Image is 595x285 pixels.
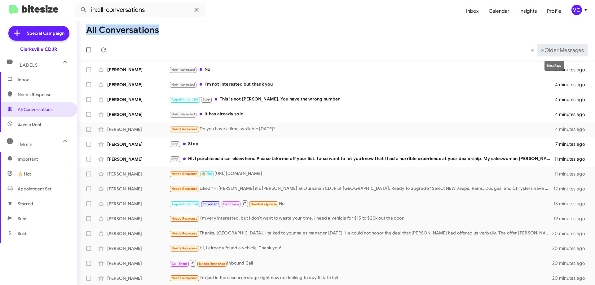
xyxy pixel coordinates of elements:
div: 7 minutes ago [555,141,590,147]
a: Calendar [484,2,514,20]
div: 4 minutes ago [555,82,590,88]
div: [PERSON_NAME] [107,216,169,222]
div: [PERSON_NAME] [107,186,169,192]
span: Appointment Set [18,186,51,192]
span: Needs Response [171,216,198,220]
div: 11 minutes ago [554,171,590,177]
span: Call Them [171,262,187,266]
span: All Conversations [18,106,53,113]
h1: All Conversations [86,25,159,35]
div: No [169,66,555,73]
div: 20 minutes ago [553,230,590,237]
span: Sent [18,216,27,222]
span: Not-Interested [171,112,195,116]
span: » [541,46,544,54]
div: [PERSON_NAME] [107,111,169,118]
div: I'm very interested, but I don't want to waste your time. I need a vehicle for $15 to $20k out th... [169,215,553,222]
div: Stop [169,140,555,148]
div: 11 minutes ago [554,156,590,162]
span: Sold [18,230,26,237]
a: Insights [514,2,542,20]
span: Inbox [18,77,70,83]
button: Previous [527,44,538,56]
div: Thanks, [GEOGRAPHIC_DATA]. I talked to your sales manager [DATE]. He could not honor the deal tha... [169,230,553,237]
div: [PERSON_NAME] [107,96,169,103]
span: Needs Response [171,127,198,131]
span: Not-Interested [171,82,195,87]
a: Profile [542,2,566,20]
div: This is not [PERSON_NAME]. You have the wrong number [169,96,555,103]
div: Hi. I purchased a car elsewhere. Please take me off your list. I also want to let you know that I... [169,155,554,163]
button: VC [566,5,588,15]
span: Needs Response [250,202,277,206]
span: Needs Response [199,262,225,266]
div: 19 minutes ago [553,216,590,222]
div: [PERSON_NAME] [107,260,169,266]
span: Needs Response [171,187,198,191]
div: 4 minutes ago [555,111,590,118]
div: I'm just in the research stage right now not looking to buy till late fall [169,274,553,282]
div: 20 minutes ago [553,245,590,252]
span: Labels [20,62,38,68]
div: Inbound Call [169,259,553,267]
div: 4 minutes ago [555,96,590,103]
span: Stop [203,97,210,101]
span: 🔥 Hot [202,172,212,176]
span: Important [18,156,70,162]
div: [PERSON_NAME] [107,126,169,132]
span: Older Messages [544,47,584,54]
div: No [169,200,553,207]
div: It has already sold [169,111,555,118]
div: 4 minutes ago [555,126,590,132]
span: Appointment Set [171,202,199,206]
div: [URL][DOMAIN_NAME] [169,170,554,177]
div: [PERSON_NAME] [107,156,169,162]
span: « [531,46,534,54]
div: Hi, I already found a vehicle. Thank you! [169,245,553,252]
nav: Page navigation example [527,44,588,56]
input: Search [75,2,205,17]
div: [PERSON_NAME] [107,275,169,281]
span: Call Them [223,202,239,206]
span: Not-Interested [171,68,195,72]
div: [PERSON_NAME] [107,230,169,237]
div: Next Page [544,61,564,71]
button: Next [537,44,588,56]
div: [PERSON_NAME] [107,245,169,252]
div: Liked “Hi [PERSON_NAME] it's [PERSON_NAME] at Ourisman CDJR of [GEOGRAPHIC_DATA]. Ready to upgrad... [169,185,553,192]
div: 12 minutes ago [553,186,590,192]
span: Stop [171,157,179,161]
a: Special Campaign [8,26,69,41]
span: Special Campaign [27,30,64,36]
span: Needs Response [171,231,198,235]
span: 🔥 Hot [18,171,31,177]
div: Clarksville CDJR [20,46,57,52]
span: Starred [18,201,33,207]
div: 20 minutes ago [553,260,590,266]
div: 20 minutes ago [553,275,590,281]
span: Appointment Set [171,97,199,101]
span: Needs Response [171,246,198,250]
div: [PERSON_NAME] [107,141,169,147]
div: [PERSON_NAME] [107,201,169,207]
div: Do you have a time available [DATE]? [169,126,555,133]
div: [PERSON_NAME] [107,82,169,88]
div: [PERSON_NAME] [107,171,169,177]
div: 13 minutes ago [553,201,590,207]
span: Needs Response [18,91,70,98]
span: Needs Response [171,276,198,280]
a: Inbox [461,2,484,20]
span: More [20,142,33,147]
div: 4 minutes ago [555,67,590,73]
div: VC [571,5,582,15]
span: Save a Deal [18,121,41,127]
span: Stop [171,142,179,146]
div: I'm not interested but thank you [169,81,555,88]
span: Important [203,202,219,206]
div: [PERSON_NAME] [107,67,169,73]
span: Needs Response [171,172,198,176]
